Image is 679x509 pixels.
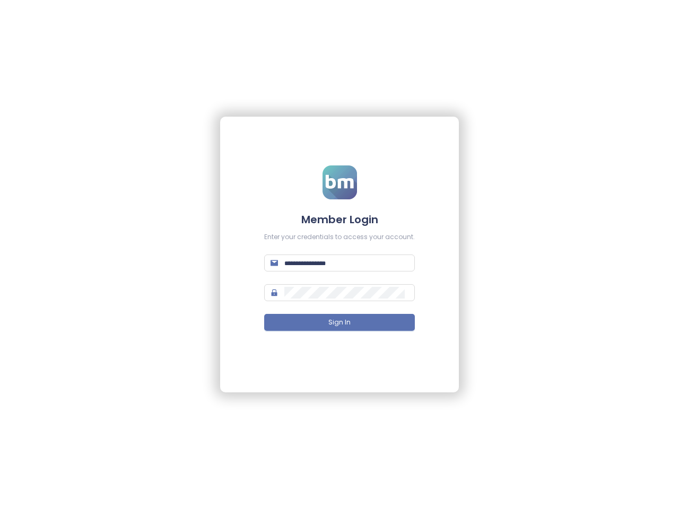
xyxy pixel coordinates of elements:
[264,212,415,227] h4: Member Login
[271,289,278,296] span: lock
[323,165,357,199] img: logo
[328,318,351,328] span: Sign In
[264,232,415,242] div: Enter your credentials to access your account.
[271,259,278,267] span: mail
[264,314,415,331] button: Sign In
